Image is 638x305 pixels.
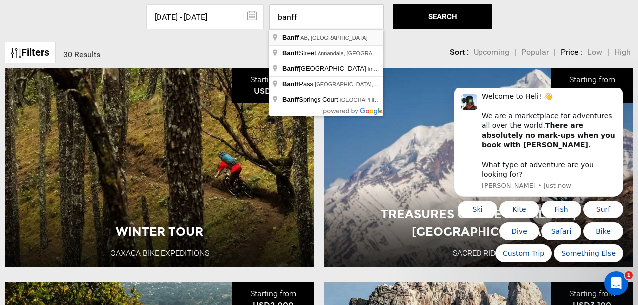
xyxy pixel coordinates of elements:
span: [GEOGRAPHIC_DATA] [282,65,368,72]
button: SEARCH [393,4,492,29]
button: Quick reply: Fish [103,113,143,131]
button: Quick reply: Ski [19,113,59,131]
span: Springs Court [282,96,340,103]
li: Sort : [450,47,469,58]
div: Quick reply options [15,113,184,175]
li: Price : [561,47,582,58]
span: Improvement District No. 9, [GEOGRAPHIC_DATA], [GEOGRAPHIC_DATA] [368,66,553,72]
iframe: Intercom notifications message [439,88,638,268]
button: Quick reply: Bike [145,135,184,153]
span: Banff [282,65,299,72]
span: [GEOGRAPHIC_DATA], [GEOGRAPHIC_DATA], [GEOGRAPHIC_DATA] [340,97,517,102]
iframe: Intercom live chat [604,271,628,295]
button: Quick reply: Custom Trip [57,157,113,175]
span: Popular [521,47,549,57]
span: Banff [282,34,299,41]
button: Quick reply: Dive [61,135,101,153]
span: 1 [625,271,633,279]
input: Enter a location [269,4,384,29]
span: Banff [282,96,299,103]
img: Profile image for Carl [22,6,38,22]
li: | [607,47,609,58]
span: High [614,47,631,57]
span: Annandale, [GEOGRAPHIC_DATA], [GEOGRAPHIC_DATA] [318,50,464,56]
span: Banff [282,49,299,57]
button: Quick reply: Something Else [115,157,184,175]
span: Street [282,49,318,57]
b: There are absolutely no mark-ups when you book with [PERSON_NAME]. [43,34,176,61]
button: Quick reply: Kite [61,113,101,131]
button: Quick reply: Safari [103,135,143,153]
span: 30 Results [63,50,100,59]
span: [GEOGRAPHIC_DATA], [GEOGRAPHIC_DATA], [GEOGRAPHIC_DATA] [315,81,492,87]
p: Message from Carl, sent Just now [43,94,177,102]
a: Filters [5,42,56,63]
span: Low [587,47,602,57]
li: | [554,47,556,58]
span: Banff [282,80,299,88]
span: Pass [282,80,315,88]
input: Select dates [146,4,264,29]
button: Quick reply: Surf [145,113,184,131]
li: | [514,47,516,58]
div: Message content [43,4,177,92]
span: Upcoming [474,47,509,57]
img: btn-icon.svg [11,48,21,58]
span: AB, [GEOGRAPHIC_DATA] [300,35,367,41]
div: Welcome to Heli! 👋 We are a marketplace for adventures all over the world. What type of adventure... [43,4,177,92]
